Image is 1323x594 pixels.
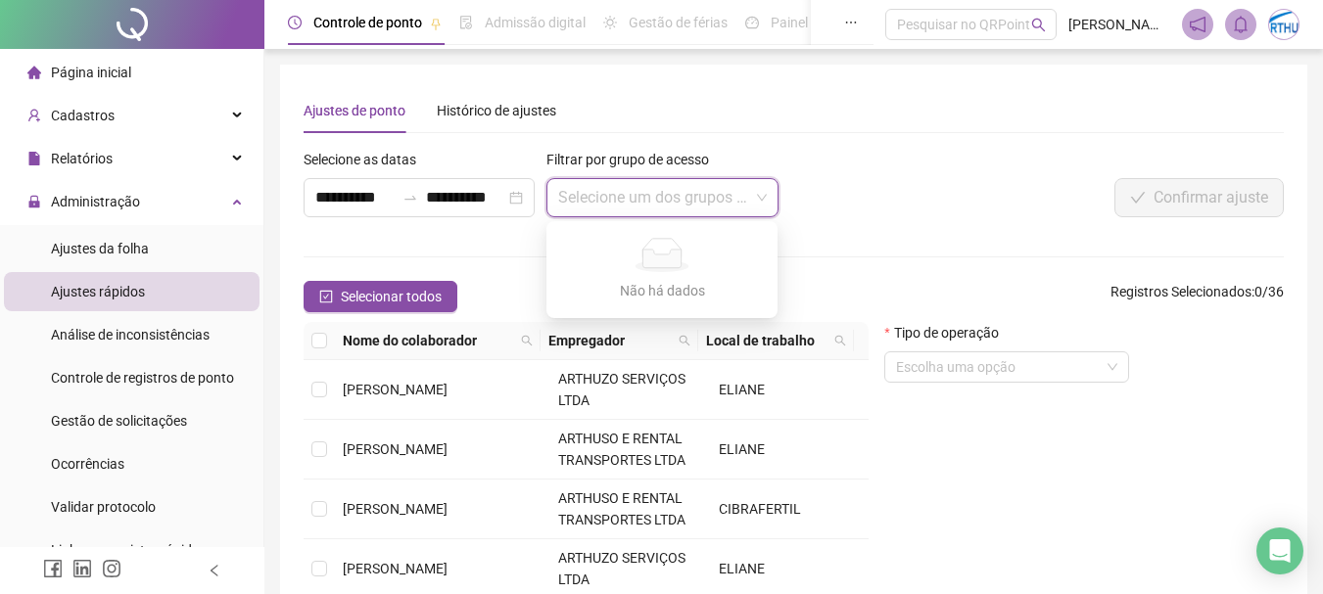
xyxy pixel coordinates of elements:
span: to [402,190,418,206]
span: left [208,564,221,577]
span: swap-right [402,190,418,206]
span: Controle de ponto [313,15,422,30]
span: Local de trabalho [706,330,827,351]
span: ARTHUZO SERVIÇOS LTDA [558,550,685,587]
span: clock-circle [288,16,302,29]
span: ELIANE [719,441,765,457]
span: : 0 / 36 [1110,281,1284,312]
span: Registros Selecionados [1110,284,1252,299]
div: Não há dados [570,280,754,301]
span: home [27,66,41,79]
span: bell [1232,16,1250,33]
span: Análise de inconsistências [51,327,210,343]
span: file [27,152,41,165]
span: [PERSON_NAME] [343,501,448,517]
span: search [679,335,690,346]
span: Empregador [548,330,671,351]
span: Ajustes da folha [51,241,149,256]
div: Ajustes de ponto [304,100,405,121]
span: notification [1189,16,1206,33]
span: ARTHUSO E RENTAL TRANSPORTES LTDA [558,490,685,527]
span: lock [27,195,41,208]
span: Nome do colaborador [343,330,513,351]
span: Painel do DP [771,15,847,30]
span: ARTHUSO E RENTAL TRANSPORTES LTDA [558,431,685,468]
span: ellipsis [844,16,858,29]
span: search [834,335,846,346]
span: search [830,326,850,355]
span: [PERSON_NAME] - ARTHUZO [1068,14,1170,35]
button: Confirmar ajuste [1114,178,1284,217]
span: [PERSON_NAME] [343,382,448,397]
span: search [1031,18,1046,32]
span: search [521,335,533,346]
span: Cadastros [51,108,115,123]
button: Selecionar todos [304,281,457,312]
label: Tipo de operação [884,322,1011,343]
span: ELIANE [719,382,765,397]
span: Administração [51,194,140,209]
label: Filtrar por grupo de acesso [546,149,722,170]
span: Selecionar todos [341,286,442,307]
span: file-done [459,16,473,29]
img: 48594 [1269,10,1299,39]
span: [PERSON_NAME] [343,561,448,576]
span: search [517,326,537,355]
span: sun [603,16,617,29]
span: user-add [27,109,41,122]
span: Relatórios [51,151,113,166]
span: Validar protocolo [51,499,156,515]
div: Histórico de ajustes [437,100,556,121]
span: Ocorrências [51,456,124,472]
span: CIBRAFERTIL [719,501,801,517]
span: instagram [102,559,121,578]
span: search [675,326,694,355]
label: Selecione as datas [304,149,429,170]
span: ELIANE [719,561,765,576]
span: Gestão de férias [629,15,728,30]
span: dashboard [745,16,759,29]
span: Gestão de solicitações [51,413,187,429]
span: pushpin [430,18,442,29]
span: check-square [319,290,333,303]
div: Open Intercom Messenger [1256,527,1303,574]
span: Admissão digital [485,15,586,30]
span: ARTHUZO SERVIÇOS LTDA [558,371,685,408]
span: Ajustes rápidos [51,284,145,299]
span: facebook [43,559,63,578]
span: linkedin [72,559,92,578]
span: Controle de registros de ponto [51,370,234,386]
span: Link para registro rápido [51,542,200,558]
span: Página inicial [51,65,131,80]
span: [PERSON_NAME] [343,441,448,457]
